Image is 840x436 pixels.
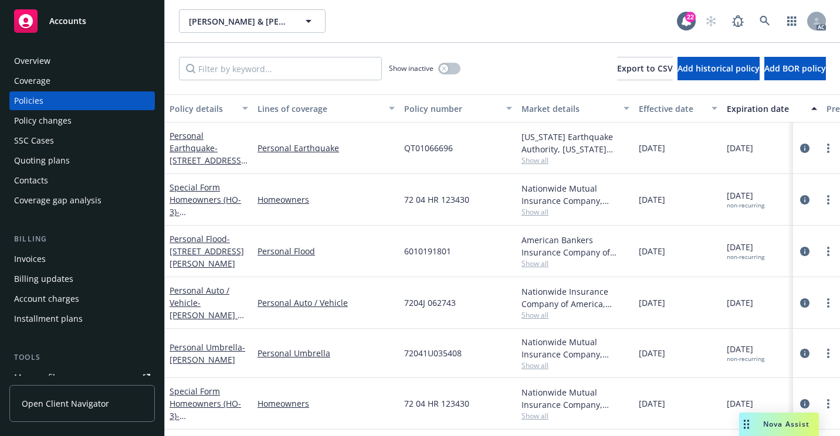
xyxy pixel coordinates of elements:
div: Nationwide Mutual Insurance Company, Nationwide [521,182,629,207]
span: [DATE] [727,343,764,363]
div: Account charges [14,289,79,308]
a: Personal Flood [170,233,244,269]
span: Show inactive [389,63,433,73]
span: [DATE] [639,297,665,309]
a: Personal Earthquake [170,130,244,178]
a: Coverage gap analysis [9,191,155,210]
a: Billing updates [9,270,155,288]
div: Market details [521,103,617,115]
span: - [STREET_ADDRESS][PERSON_NAME] [170,233,244,269]
div: Billing [9,233,155,245]
span: [DATE] [639,347,665,359]
a: circleInformation [798,296,812,310]
button: Add BOR policy [764,57,826,80]
span: Show all [521,310,629,320]
div: Policies [14,91,43,110]
span: [DATE] [639,245,665,257]
a: Installment plans [9,309,155,328]
span: - [PERSON_NAME] [170,342,245,365]
span: [DATE] [727,189,764,209]
a: more [821,296,835,310]
a: Homeowners [258,193,395,206]
span: [DATE] [727,397,753,410]
div: Coverage gap analysis [14,191,101,210]
a: more [821,397,835,411]
div: Invoices [14,250,46,268]
a: Homeowners [258,397,395,410]
div: Billing updates [14,270,73,288]
div: Overview [14,52,50,70]
div: non-recurring [727,202,764,209]
span: 72 04 HR 123430 [404,193,469,206]
a: Invoices [9,250,155,268]
span: - [PERSON_NAME] & [PERSON_NAME] Y [170,297,244,333]
a: Account charges [9,289,155,308]
a: Personal Auto / Vehicle [258,297,395,309]
button: Expiration date [722,94,822,122]
span: 7204J 062743 [404,297,456,309]
div: Effective date [639,103,704,115]
a: circleInformation [798,244,812,258]
a: Personal Earthquake [258,142,395,154]
span: QT01066696 [404,142,453,154]
span: Nova Assist [763,419,809,429]
a: circleInformation [798,193,812,207]
div: [US_STATE] Earthquake Authority, [US_STATE] Automobile Assigned Risk Plan (CAARP) [521,131,629,155]
a: Contacts [9,171,155,190]
button: Market details [517,94,634,122]
a: circleInformation [798,141,812,155]
span: Open Client Navigator [22,397,109,410]
span: Show all [521,411,629,421]
span: Show all [521,258,629,268]
div: non-recurring [727,253,764,261]
span: Add historical policy [678,63,760,74]
span: Show all [521,207,629,217]
a: more [821,141,835,155]
a: more [821,346,835,360]
span: 6010191801 [404,245,451,257]
button: Policy number [399,94,517,122]
a: Quoting plans [9,151,155,170]
a: more [821,244,835,258]
a: Search [753,9,777,33]
a: Overview [9,52,155,70]
div: American Bankers Insurance Company of [US_STATE], Assurant [521,234,629,258]
span: Accounts [49,16,86,26]
a: Switch app [780,9,804,33]
span: 72 04 HR 123430 [404,397,469,410]
a: more [821,193,835,207]
a: Start snowing [699,9,723,33]
a: circleInformation [798,346,812,360]
div: Manage files [14,368,64,387]
span: [DATE] [639,142,665,154]
div: Coverage [14,71,50,90]
div: Policy number [404,103,499,115]
button: Effective date [634,94,722,122]
div: Drag to move [739,413,754,436]
div: Installment plans [14,309,83,328]
div: Quoting plans [14,151,70,170]
button: Export to CSV [617,57,673,80]
span: [DATE] [727,297,753,309]
span: Show all [521,360,629,370]
span: [DATE] [639,193,665,206]
a: Policies [9,91,155,110]
a: SSC Cases [9,131,155,150]
span: Export to CSV [617,63,673,74]
a: Manage files [9,368,155,387]
span: [DATE] [727,142,753,154]
button: Nova Assist [739,413,819,436]
div: Lines of coverage [258,103,382,115]
div: Contacts [14,171,48,190]
span: [PERSON_NAME] & [PERSON_NAME] Y [189,15,290,28]
button: Policy details [165,94,253,122]
div: Tools [9,352,155,363]
div: Nationwide Mutual Insurance Company, Nationwide Insurance Company [521,386,629,411]
a: circleInformation [798,397,812,411]
button: Add historical policy [678,57,760,80]
a: Special Form Homeowners (HO-3) [170,182,244,242]
span: Show all [521,155,629,165]
a: Accounts [9,5,155,38]
div: Policy details [170,103,235,115]
div: SSC Cases [14,131,54,150]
